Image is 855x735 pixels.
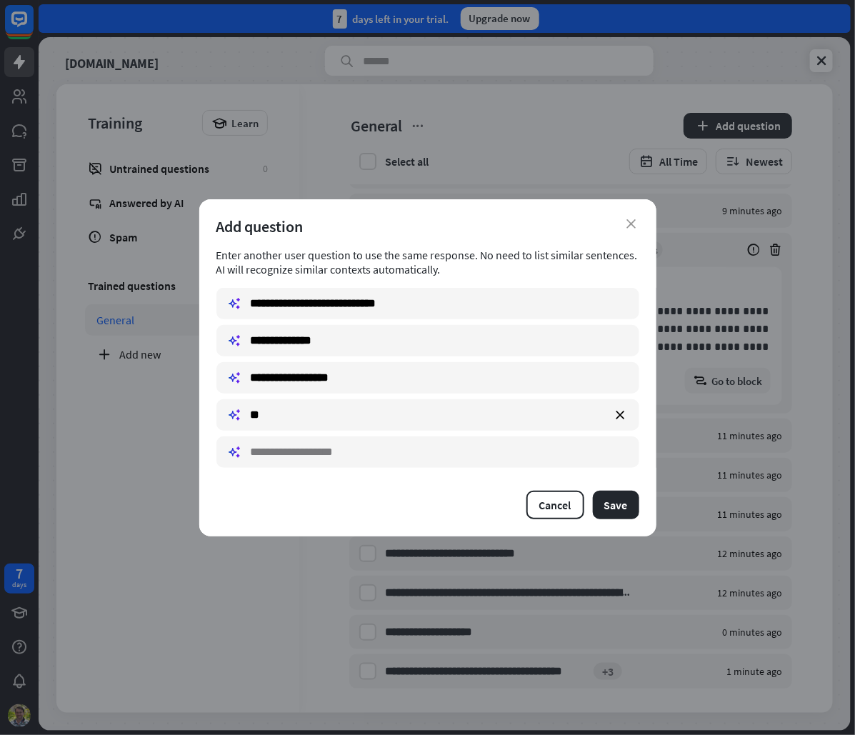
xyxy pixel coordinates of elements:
[216,216,639,236] div: Add question
[216,248,639,276] div: Enter another user question to use the same response. No need to list similar sentences. AI will ...
[593,491,639,519] button: Save
[526,491,584,519] button: Cancel
[627,219,636,229] i: close
[11,6,54,49] button: Open LiveChat chat widget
